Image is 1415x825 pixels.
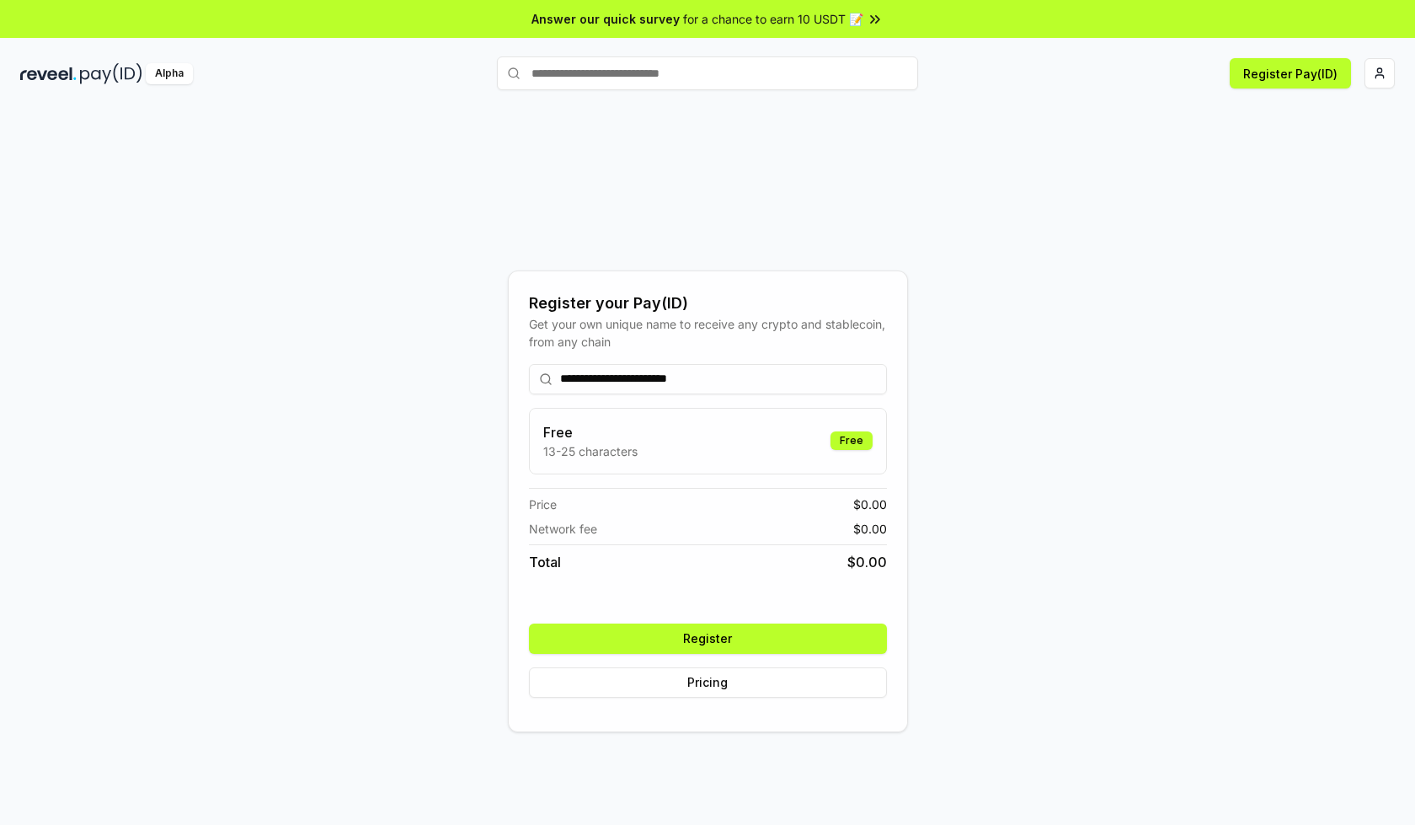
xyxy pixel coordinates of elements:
div: Get your own unique name to receive any crypto and stablecoin, from any chain [529,315,887,351]
button: Register [529,624,887,654]
img: reveel_dark [20,63,77,84]
span: $ 0.00 [847,552,887,572]
button: Register Pay(ID) [1230,58,1351,88]
div: Register your Pay(ID) [529,292,887,315]
p: 13-25 characters [543,442,638,460]
h3: Free [543,422,638,442]
div: Free [830,431,873,450]
span: Total [529,552,561,572]
span: $ 0.00 [853,496,887,513]
div: Alpha [146,63,193,84]
span: Price [529,496,557,513]
span: Network fee [529,520,597,538]
span: Answer our quick survey [531,10,680,28]
span: for a chance to earn 10 USDT 📝 [683,10,863,28]
img: pay_id [80,63,142,84]
span: $ 0.00 [853,520,887,538]
button: Pricing [529,667,887,698]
